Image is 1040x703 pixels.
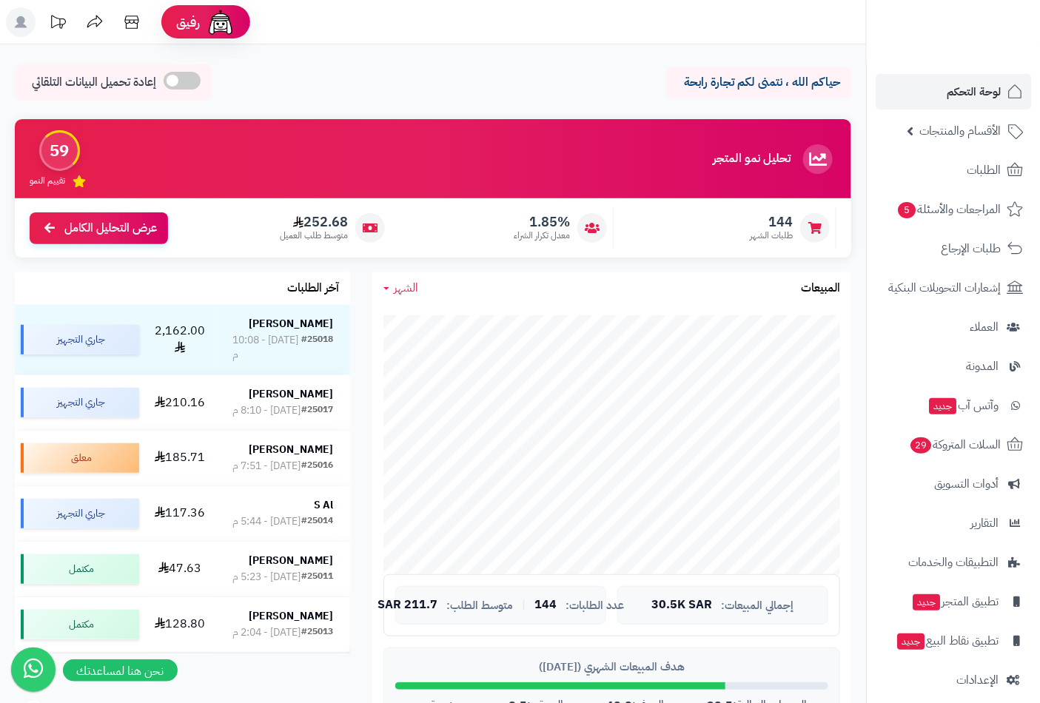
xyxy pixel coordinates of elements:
a: الشهر [383,280,418,297]
div: جاري التجهيز [21,325,139,354]
span: التقارير [970,513,999,534]
td: 2,162.00 [145,305,215,374]
div: معلق [21,443,139,473]
span: 252.68 [280,214,348,230]
div: #25016 [301,459,333,474]
div: #25013 [301,625,333,640]
span: جديد [897,633,925,650]
span: 29 [910,437,931,454]
a: وآتس آبجديد [876,388,1031,423]
a: التقارير [876,505,1031,541]
div: [DATE] - 8:10 م [232,403,301,418]
span: الأقسام والمنتجات [919,121,1001,141]
a: العملاء [876,309,1031,345]
span: تطبيق نقاط البيع [896,630,999,651]
span: المراجعات والأسئلة [896,199,1001,220]
span: العملاء [970,317,999,337]
a: إشعارات التحويلات البنكية [876,270,1031,306]
strong: [PERSON_NAME] [249,608,333,624]
a: تحديثات المنصة [39,7,76,41]
span: أدوات التسويق [934,474,999,494]
td: 47.63 [145,542,215,596]
h3: تحليل نمو المتجر [713,152,791,166]
span: وآتس آب [927,395,999,416]
span: تقييم النمو [30,175,65,187]
span: جديد [913,594,940,610]
a: السلات المتروكة29 [876,427,1031,462]
a: عرض التحليل الكامل [30,212,168,244]
div: [DATE] - 2:04 م [232,625,301,640]
div: [DATE] - 10:08 م [232,333,301,363]
div: مكتمل [21,610,139,639]
span: رفيق [176,13,200,31]
div: #25011 [301,570,333,585]
td: 210.16 [145,375,215,430]
a: الطلبات [876,152,1031,188]
span: إعادة تحميل البيانات التلقائي [32,74,156,91]
img: ai-face.png [206,7,235,37]
span: 1.85% [514,214,570,230]
td: 128.80 [145,597,215,652]
div: جاري التجهيز [21,388,139,417]
span: المدونة [966,356,999,377]
a: تطبيق المتجرجديد [876,584,1031,619]
span: السلات المتروكة [909,434,1001,455]
span: متوسط طلب العميل [280,229,348,242]
span: 30.5K SAR [652,599,713,612]
span: 144 [750,214,793,230]
span: إجمالي المبيعات: [722,599,794,612]
span: تطبيق المتجر [911,591,999,612]
span: طلبات الشهر [750,229,793,242]
span: 144 [534,599,557,612]
a: طلبات الإرجاع [876,231,1031,266]
strong: [PERSON_NAME] [249,553,333,568]
td: 117.36 [145,486,215,541]
span: جديد [929,398,956,414]
h3: آخر الطلبات [287,282,339,295]
span: طلبات الإرجاع [941,238,1001,259]
div: جاري التجهيز [21,499,139,528]
a: المراجعات والأسئلة5 [876,192,1031,227]
div: هدف المبيعات الشهري ([DATE]) [395,659,828,675]
h3: المبيعات [801,282,840,295]
a: لوحة التحكم [876,74,1031,110]
span: الطلبات [967,160,1001,181]
span: متوسط الطلب: [446,599,513,612]
div: [DATE] - 7:51 م [232,459,301,474]
span: الإعدادات [956,670,999,690]
div: [DATE] - 5:44 م [232,514,301,529]
span: معدل تكرار الشراء [514,229,570,242]
span: | [522,599,526,610]
a: التطبيقات والخدمات [876,545,1031,580]
img: logo-2.png [939,41,1026,73]
span: لوحة التحكم [947,81,1001,102]
span: 211.7 SAR [378,599,437,612]
strong: S Al [314,497,333,513]
div: #25017 [301,403,333,418]
a: المدونة [876,349,1031,384]
strong: [PERSON_NAME] [249,442,333,457]
a: تطبيق نقاط البيعجديد [876,623,1031,659]
td: 185.71 [145,431,215,485]
a: أدوات التسويق [876,466,1031,502]
div: #25014 [301,514,333,529]
span: الشهر [394,279,418,297]
strong: [PERSON_NAME] [249,386,333,402]
a: الإعدادات [876,662,1031,698]
span: إشعارات التحويلات البنكية [888,277,1001,298]
span: عرض التحليل الكامل [64,220,157,237]
div: #25018 [301,333,333,363]
span: 5 [898,202,916,218]
p: حياكم الله ، نتمنى لكم تجارة رابحة [677,74,840,91]
span: التطبيقات والخدمات [908,552,999,573]
span: عدد الطلبات: [566,599,624,612]
div: [DATE] - 5:23 م [232,570,301,585]
div: مكتمل [21,554,139,584]
strong: [PERSON_NAME] [249,316,333,332]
